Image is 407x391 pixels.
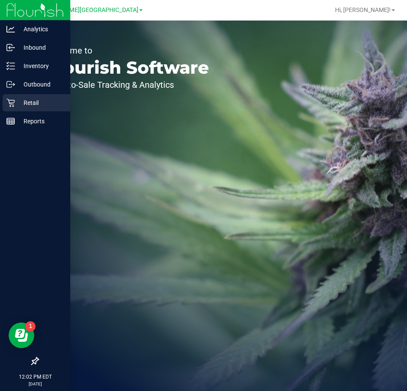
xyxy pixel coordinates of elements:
p: Outbound [15,79,66,90]
iframe: Resource center unread badge [25,321,36,331]
inline-svg: Reports [6,117,15,125]
p: [DATE] [4,381,66,387]
iframe: Resource center [9,322,34,348]
p: Flourish Software [46,59,209,76]
span: [PERSON_NAME][GEOGRAPHIC_DATA] [33,6,138,14]
p: Reports [15,116,66,126]
p: Welcome to [46,46,209,55]
p: Inbound [15,42,66,53]
inline-svg: Outbound [6,80,15,89]
inline-svg: Inventory [6,62,15,70]
p: Inventory [15,61,66,71]
inline-svg: Analytics [6,25,15,33]
p: Retail [15,98,66,108]
p: Analytics [15,24,66,34]
inline-svg: Retail [6,98,15,107]
inline-svg: Inbound [6,43,15,52]
p: 12:02 PM EDT [4,373,66,381]
span: Hi, [PERSON_NAME]! [335,6,391,13]
p: Seed-to-Sale Tracking & Analytics [46,81,209,89]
